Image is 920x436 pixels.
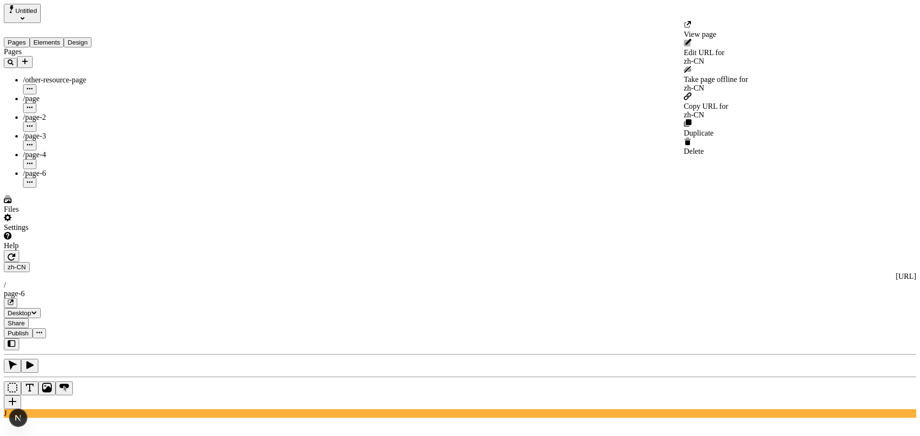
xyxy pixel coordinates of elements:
div: zh-CN [684,57,748,66]
button: Open locale picker [4,262,30,272]
button: Share [4,318,29,328]
span: Desktop [8,310,31,317]
span: Edit URL [684,48,748,66]
span: /page-4 [23,150,46,159]
button: Elements [30,37,64,47]
div: zh-CN [684,84,748,92]
span: Duplicate [684,129,713,137]
span: View page [684,30,716,38]
button: Pages [4,37,30,47]
span: /page-3 [23,132,46,140]
button: Box [4,381,21,395]
div: Pages [4,47,119,56]
span: Take page offline for [684,75,748,92]
span: /page-2 [23,113,46,121]
button: Design [64,37,92,47]
span: Share [8,320,25,327]
span: /page-6 [23,169,46,177]
div: / [4,281,916,289]
span: for [684,48,748,66]
span: /other-resource-page [23,76,86,84]
button: Desktop [4,308,41,318]
div: [URL] [4,272,916,281]
span: Copy URL for [684,102,748,119]
div: Settings [4,223,119,232]
span: Delete [684,147,704,155]
span: /page [23,94,40,103]
span: Untitled [15,7,37,14]
button: Button [56,381,73,395]
div: page-6 [4,289,916,298]
p: Cookie Test Route [4,8,140,16]
div: J [4,409,916,418]
button: Image [38,381,56,395]
button: Add new [17,56,33,68]
span: Publish [8,330,29,337]
div: zh-CN [684,111,748,119]
div: Help [4,241,119,250]
button: Publish [4,328,33,338]
button: Select site [4,4,41,23]
div: Files [4,205,119,214]
span: zh-CN [8,264,26,271]
button: Text [21,381,38,395]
